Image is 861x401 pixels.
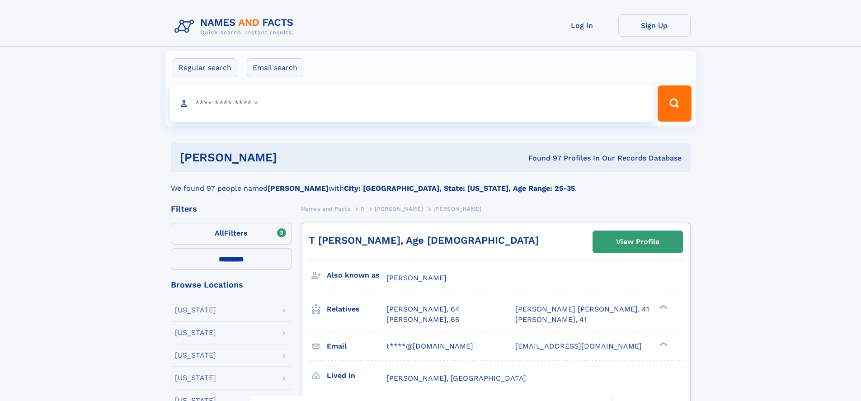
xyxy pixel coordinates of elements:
[215,229,224,237] span: All
[171,205,292,213] div: Filters
[171,281,292,289] div: Browse Locations
[386,315,459,325] a: [PERSON_NAME], 65
[247,58,303,77] label: Email search
[361,203,365,214] a: R
[658,85,691,122] button: Search Button
[327,302,386,317] h3: Relatives
[170,85,654,122] input: search input
[327,268,386,283] h3: Also known as
[175,374,216,382] div: [US_STATE]
[657,304,668,310] div: ❯
[515,304,649,314] a: [PERSON_NAME] [PERSON_NAME], 41
[175,329,216,336] div: [US_STATE]
[171,223,292,245] label: Filters
[171,14,301,39] img: Logo Names and Facts
[375,206,423,212] span: [PERSON_NAME]
[593,231,682,253] a: View Profile
[515,342,642,350] span: [EMAIL_ADDRESS][DOMAIN_NAME]
[175,352,216,359] div: [US_STATE]
[327,339,386,354] h3: Email
[175,307,216,314] div: [US_STATE]
[375,203,423,214] a: [PERSON_NAME]
[386,274,447,282] span: [PERSON_NAME]
[173,58,237,77] label: Regular search
[515,315,587,325] a: [PERSON_NAME], 41
[657,341,668,347] div: ❯
[616,231,659,252] div: View Profile
[361,206,365,212] span: R
[309,235,539,246] a: T [PERSON_NAME], Age [DEMOGRAPHIC_DATA]
[301,203,351,214] a: Names and Facts
[546,14,618,37] a: Log In
[403,153,682,163] div: Found 97 Profiles In Our Records Database
[171,172,691,194] div: We found 97 people named with .
[386,374,526,382] span: [PERSON_NAME], [GEOGRAPHIC_DATA]
[180,152,403,163] h1: [PERSON_NAME]
[327,368,386,383] h3: Lived in
[386,304,460,314] a: [PERSON_NAME], 64
[344,184,575,193] b: City: [GEOGRAPHIC_DATA], State: [US_STATE], Age Range: 25-35
[433,206,482,212] span: [PERSON_NAME]
[268,184,329,193] b: [PERSON_NAME]
[618,14,691,37] a: Sign Up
